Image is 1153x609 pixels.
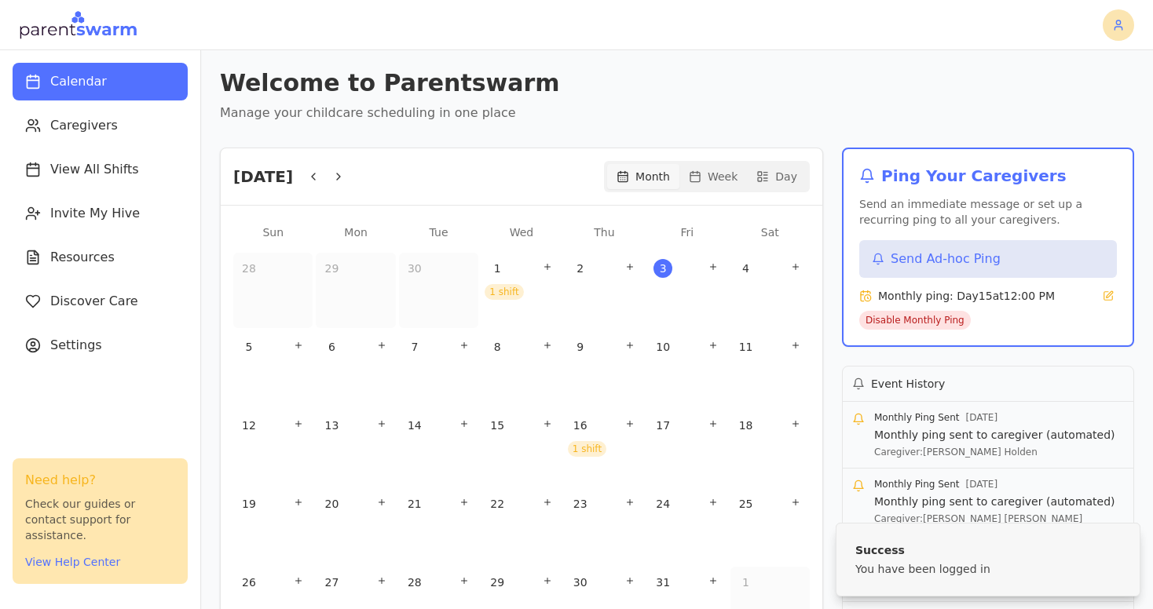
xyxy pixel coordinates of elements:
span: Resources [50,248,115,267]
div: Add shift [788,259,803,275]
span: [DATE] [966,478,998,490]
div: Add shift [622,337,638,353]
span: View All Shifts [50,160,139,179]
div: Add shift [456,416,472,432]
button: View All Shifts [13,151,188,188]
div: Tue [399,218,478,246]
span: 7 [405,337,424,356]
div: Success [855,542,990,558]
button: Resources [13,239,188,276]
div: Add shift [456,494,472,510]
span: 24 [653,494,672,513]
span: 15 [488,416,507,435]
button: Discover Care [13,283,188,320]
span: 12 [240,416,258,435]
button: Previous [302,166,324,188]
div: Add shift [705,259,721,275]
span: 8 [488,337,507,356]
span: 29 [322,259,341,278]
div: Add shift [540,337,555,353]
div: Add shift [622,573,638,589]
span: 17 [653,416,672,435]
span: Monthly Ping Sent [874,411,960,424]
div: Add shift [540,416,555,432]
span: 19 [240,494,258,513]
button: Day [747,164,807,189]
p: Monthly ping sent to caregiver (automated) [874,427,1115,443]
span: 1 [488,259,507,278]
div: Add shift [705,416,721,432]
div: Add shift [705,337,721,353]
button: Week [679,164,747,189]
span: 30 [405,259,424,278]
div: 1 shift [568,441,606,457]
span: 18 [737,416,756,435]
div: Thu [565,218,644,246]
span: 11 [737,337,756,356]
div: Add shift [291,337,306,353]
div: You have been logged in [855,561,990,577]
span: 5 [240,337,258,356]
div: Mon [316,218,395,246]
div: Add shift [540,494,555,510]
div: Add shift [540,259,555,275]
div: Add shift [291,573,306,589]
div: Add shift [788,416,803,432]
span: Calendar [50,72,107,91]
button: Send Ad-hoc Ping [859,240,1117,278]
span: 23 [571,494,590,513]
span: 25 [737,494,756,513]
div: Add shift [622,494,638,510]
span: 3 [653,259,672,278]
div: Add shift [705,573,721,589]
span: 4 [737,259,756,278]
span: Settings [50,336,102,355]
p: Send an immediate message or set up a recurring ping to all your caregivers. [859,196,1117,228]
button: Disable Monthly Ping [859,311,971,330]
span: 26 [240,573,258,592]
div: Add shift [540,573,555,589]
div: Add shift [374,494,390,510]
span: 1 [737,573,756,592]
div: Sun [233,218,313,246]
span: Monthly ping: Day 15 at 12:00 PM [878,288,1055,304]
span: 29 [488,573,507,592]
button: Caregivers [13,107,188,144]
h1: Welcome to Parentswarm [220,69,1134,97]
span: 10 [653,337,672,356]
span: Caregivers [50,116,118,135]
span: 28 [405,573,424,592]
span: 9 [571,337,590,356]
button: Calendar [13,63,188,100]
div: 1 shift [485,284,523,300]
p: Check our guides or contact support for assistance. [25,496,175,543]
h2: [DATE] [233,166,293,188]
div: Wed [481,218,561,246]
div: Sat [730,218,810,246]
h3: Event History [871,376,945,392]
span: 27 [322,573,341,592]
div: Add shift [705,494,721,510]
span: Invite My Hive [50,204,140,223]
div: Add shift [622,416,638,432]
span: 14 [405,416,424,435]
span: Monthly Ping Sent [874,478,960,490]
h2: Ping Your Caregivers [859,165,1117,187]
p: Caregiver: [PERSON_NAME] Holden [874,446,1115,458]
div: Add shift [456,337,472,353]
span: 21 [405,494,424,513]
button: View Help Center [25,554,120,570]
button: Month [607,164,679,189]
div: Add shift [788,494,803,510]
div: Add shift [456,573,472,589]
span: 6 [322,337,341,356]
div: Add shift [374,573,390,589]
div: Add shift [374,337,390,353]
span: Discover Care [50,292,138,311]
img: Parentswarm Logo [19,9,137,41]
div: Fri [647,218,727,246]
h3: Need help? [25,471,175,490]
span: 28 [240,259,258,278]
span: 2 [571,259,590,278]
div: Add shift [788,337,803,353]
